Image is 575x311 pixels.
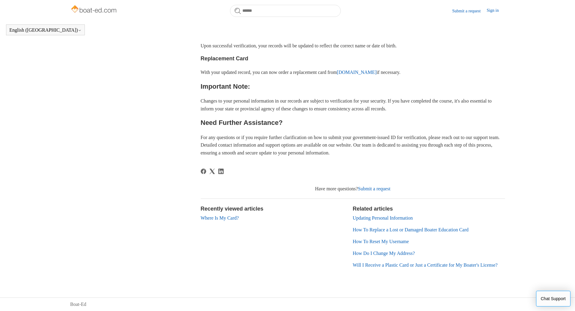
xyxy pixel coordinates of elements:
[201,117,505,128] h2: Need Further Assistance?
[353,262,498,268] a: Will I Receive a Plastic Card or Just a Certificate for My Boater's License?
[9,27,81,33] button: English ([GEOGRAPHIC_DATA])
[70,301,86,308] a: Boat-Ed
[209,169,215,174] svg: Share this page on X Corp
[536,291,571,306] button: Chat Support
[353,251,415,256] a: How Do I Change My Address?
[201,81,505,92] h2: Important Note:
[337,70,377,75] a: [DOMAIN_NAME]
[70,4,118,16] img: Boat-Ed Help Center home page
[209,169,215,174] a: X Corp
[487,7,505,14] a: Sign in
[358,186,391,191] a: Submit a request
[201,185,505,192] div: Have more questions?
[353,227,469,232] a: How To Replace a Lost or Damaged Boater Education Card
[218,169,224,174] a: LinkedIn
[201,68,505,76] p: With your updated record, you can now order a replacement card from if necessary.
[201,54,505,63] h3: Replacement Card
[230,5,341,17] input: Search
[452,8,487,14] a: Submit a request
[201,169,206,174] svg: Share this page on Facebook
[201,205,347,213] h2: Recently viewed articles
[201,134,505,157] p: For any questions or if you require further clarification on how to submit your government-issued...
[201,215,239,221] a: Where Is My Card?
[353,205,505,213] h2: Related articles
[201,97,505,113] p: Changes to your personal information in our records are subject to verification for your security...
[201,169,206,174] a: Facebook
[353,239,409,244] a: How To Reset My Username
[201,42,505,50] p: Upon successful verification, your records will be updated to reflect the correct name or date of...
[353,215,413,221] a: Updating Personal Information
[218,169,224,174] svg: Share this page on LinkedIn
